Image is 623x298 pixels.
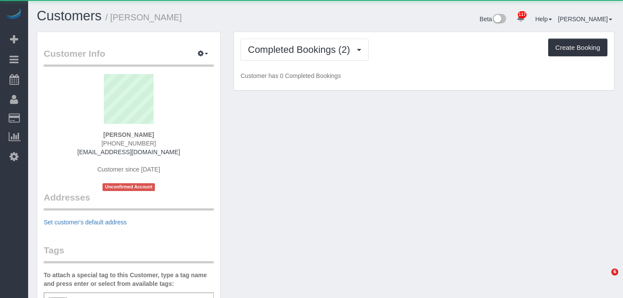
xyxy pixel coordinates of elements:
[512,9,529,28] a: 117
[44,244,214,263] legend: Tags
[594,269,614,289] iframe: Intercom live chat
[548,39,607,57] button: Create Booking
[558,16,612,23] a: [PERSON_NAME]
[480,16,507,23] a: Beta
[44,219,127,226] a: Set customer's default address
[44,271,214,288] label: To attach a special tag to this Customer, type a tag name and press enter or select from availabl...
[97,166,160,173] span: Customer since [DATE]
[241,71,607,80] p: Customer has 0 Completed Bookings
[106,13,182,22] small: / [PERSON_NAME]
[5,9,22,21] img: Automaid Logo
[535,16,552,23] a: Help
[103,131,154,138] strong: [PERSON_NAME]
[248,44,354,55] span: Completed Bookings (2)
[518,11,527,18] span: 117
[37,8,102,23] a: Customers
[241,39,369,61] button: Completed Bookings (2)
[103,183,155,191] span: Unconfirmed Account
[77,149,180,155] a: [EMAIL_ADDRESS][DOMAIN_NAME]
[611,269,618,275] span: 6
[101,140,156,147] span: [PHONE_NUMBER]
[44,47,214,67] legend: Customer Info
[492,14,506,25] img: New interface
